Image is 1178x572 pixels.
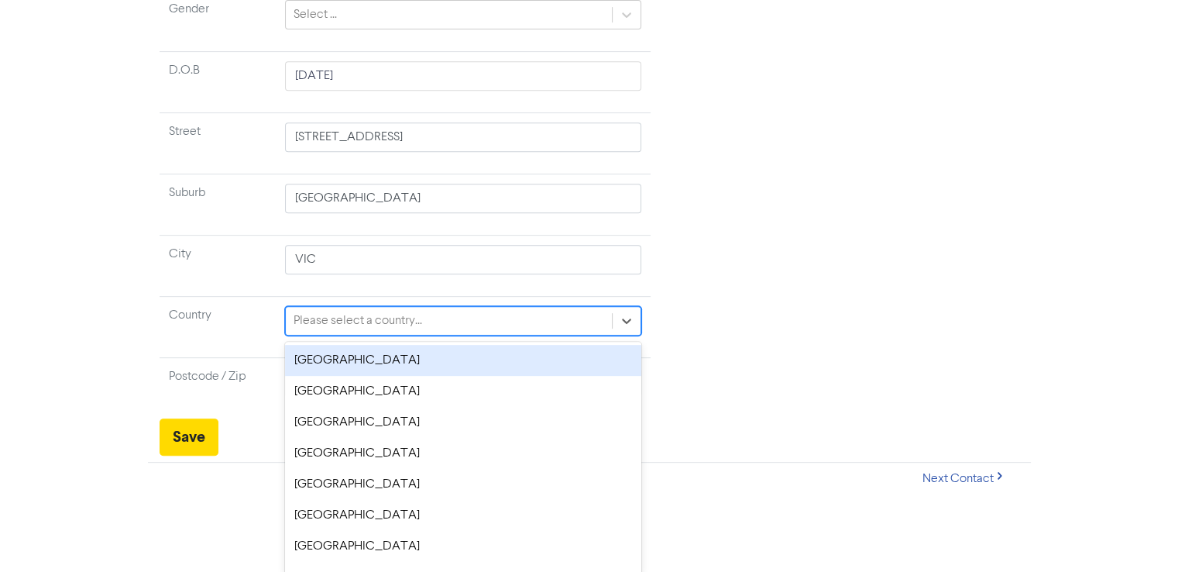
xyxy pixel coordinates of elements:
div: [GEOGRAPHIC_DATA] [285,345,642,376]
td: Country [160,296,276,357]
div: [GEOGRAPHIC_DATA] [285,438,642,469]
div: [GEOGRAPHIC_DATA] [285,376,642,407]
div: Please select a country... [294,312,422,330]
div: [GEOGRAPHIC_DATA] [285,469,642,500]
td: Postcode / Zip [160,357,276,419]
td: Street [160,112,276,174]
button: Save [160,419,218,456]
input: Click to select a date [285,61,642,91]
button: Next Contact [909,463,1019,495]
div: [GEOGRAPHIC_DATA] [285,407,642,438]
td: City [160,235,276,296]
div: [GEOGRAPHIC_DATA] [285,500,642,531]
iframe: Chat Widget [984,405,1178,572]
td: Suburb [160,174,276,235]
td: D.O.B [160,51,276,112]
div: Select ... [294,5,337,24]
div: [GEOGRAPHIC_DATA] [285,531,642,562]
